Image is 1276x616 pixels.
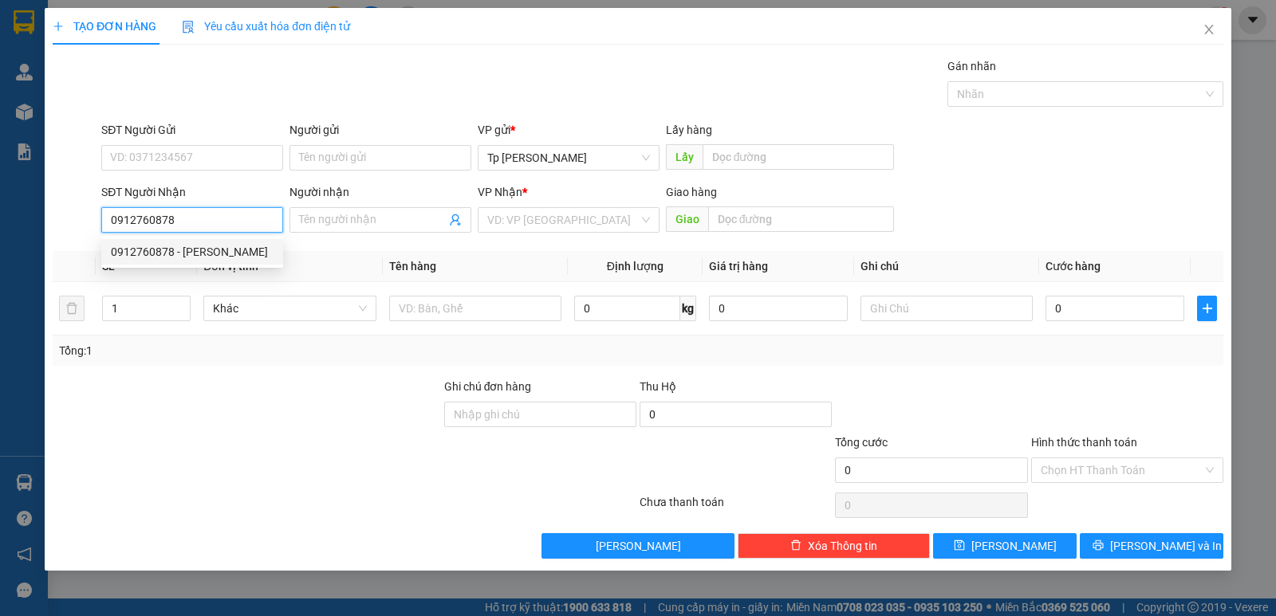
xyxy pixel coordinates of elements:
[478,121,660,139] div: VP gửi
[1031,436,1137,449] label: Hình thức thanh toán
[703,144,895,170] input: Dọc đường
[98,23,158,98] b: Gửi khách hàng
[478,186,522,198] span: VP Nhận
[708,206,895,232] input: Dọc đường
[1110,537,1222,555] span: [PERSON_NAME] và In
[1046,260,1101,273] span: Cước hàng
[666,124,712,136] span: Lấy hàng
[596,537,681,555] span: [PERSON_NAME]
[444,380,532,393] label: Ghi chú đơn hàng
[607,260,664,273] span: Định lượng
[59,296,85,321] button: delete
[666,144,703,170] span: Lấy
[971,537,1057,555] span: [PERSON_NAME]
[1093,539,1104,552] span: printer
[101,183,283,201] div: SĐT Người Nhận
[449,214,462,226] span: user-add
[20,103,90,178] b: [PERSON_NAME]
[666,186,717,198] span: Giao hàng
[289,183,471,201] div: Người nhận
[808,537,877,555] span: Xóa Thông tin
[542,533,734,559] button: [PERSON_NAME]
[111,243,274,261] div: 0912760878 - [PERSON_NAME]
[666,206,708,232] span: Giao
[1080,533,1223,559] button: printer[PERSON_NAME] và In
[680,296,696,321] span: kg
[289,121,471,139] div: Người gửi
[182,21,195,33] img: icon
[738,533,930,559] button: deleteXóa Thông tin
[182,20,350,33] span: Yêu cầu xuất hóa đơn điện tử
[389,296,561,321] input: VD: Bàn, Ghế
[640,380,676,393] span: Thu Hộ
[444,402,636,427] input: Ghi chú đơn hàng
[947,60,996,73] label: Gán nhãn
[835,436,888,449] span: Tổng cước
[1198,302,1216,315] span: plus
[1197,296,1217,321] button: plus
[59,342,494,359] div: Tổng: 1
[134,76,219,96] li: (c) 2017
[861,296,1033,321] input: Ghi Chú
[134,61,219,73] b: [DOMAIN_NAME]
[53,20,156,33] span: TẠO ĐƠN HÀNG
[790,539,801,552] span: delete
[389,260,436,273] span: Tên hàng
[954,539,965,552] span: save
[709,260,768,273] span: Giá trị hàng
[1187,8,1231,53] button: Close
[173,20,211,58] img: logo.jpg
[487,146,650,170] span: Tp Hồ Chí Minh
[933,533,1077,559] button: save[PERSON_NAME]
[213,296,366,320] span: Khác
[1203,23,1215,36] span: close
[53,21,64,32] span: plus
[709,296,848,321] input: 0
[638,493,833,521] div: Chưa thanh toán
[101,121,283,139] div: SĐT Người Gửi
[101,239,283,265] div: 0912760878 - anh Thành
[854,251,1039,282] th: Ghi chú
